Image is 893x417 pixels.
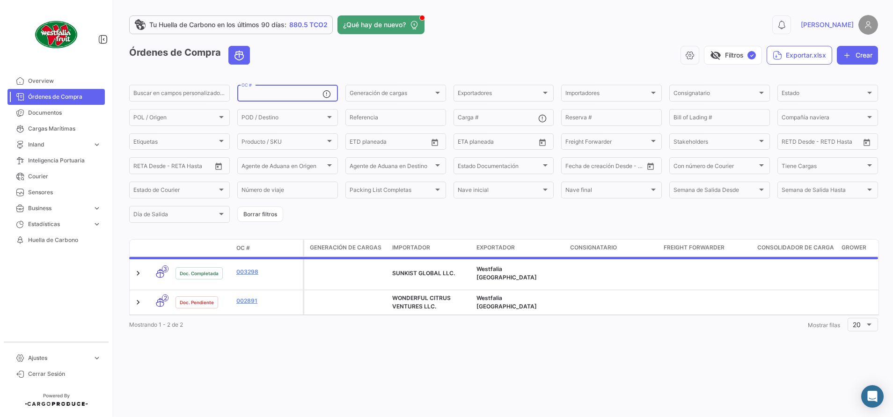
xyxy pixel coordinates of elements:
span: Tiene Cargas [782,164,865,170]
button: Open calendar [428,135,442,149]
a: Tu Huella de Carbono en los últimos 90 días:880.5 TCO2 [129,15,333,34]
span: Cargas Marítimas [28,124,101,133]
input: Hasta [589,164,626,170]
div: Abrir Intercom Messenger [861,385,884,408]
span: 3 [162,265,168,272]
span: Con número de Courier [673,164,757,170]
input: Desde [133,164,150,170]
button: Borrar filtros [237,206,283,222]
span: Doc. Completada [180,270,219,277]
img: placeholder-user.png [858,15,878,35]
datatable-header-cell: Freight Forwarder [660,240,754,256]
button: Open calendar [535,135,549,149]
span: Estado de Courier [133,188,217,195]
span: Estado [782,91,865,98]
span: Consignatario [673,91,757,98]
a: Huella de Carbono [7,232,105,248]
span: OC # [236,244,250,252]
a: Sensores [7,184,105,200]
span: Importadores [565,91,649,98]
a: Cargas Marítimas [7,121,105,137]
span: Inteligencia Portuaria [28,156,101,165]
span: Semana de Salida Desde [673,188,757,195]
span: visibility_off [710,50,721,61]
a: Órdenes de Compra [7,89,105,105]
span: Generación de cargas [310,243,381,252]
input: Desde [458,140,475,146]
span: POD / Destino [242,116,325,122]
span: Freight Forwarder [565,140,649,146]
span: Tu Huella de Carbono en los últimos 90 días: [149,20,286,29]
input: Hasta [805,140,842,146]
span: Stakeholders [673,140,757,146]
a: Expand/Collapse Row [133,269,143,278]
button: Open calendar [212,159,226,173]
span: expand_more [93,140,101,149]
span: SUNKIST GLOBAL LLC. [392,270,455,277]
button: Open calendar [860,135,874,149]
span: Semana de Salida Hasta [782,188,865,195]
span: 20 [853,321,861,329]
button: Crear [837,46,878,65]
span: 2 [162,294,168,301]
span: expand_more [93,354,101,362]
span: ✓ [747,51,756,59]
span: Agente de Aduana en Origen [242,164,325,170]
button: Ocean [229,46,249,64]
span: expand_more [93,220,101,228]
span: Mostrando 1 - 2 de 2 [129,321,183,328]
span: Importador [392,243,430,252]
input: Desde [565,164,582,170]
datatable-header-cell: OC # [233,240,303,256]
span: Consolidador de Carga [757,243,834,252]
datatable-header-cell: Consolidador de Carga [754,240,838,256]
span: ¿Qué hay de nuevo? [343,20,406,29]
input: Hasta [481,140,518,146]
a: Overview [7,73,105,89]
h3: Órdenes de Compra [129,46,253,65]
img: client-50.png [33,11,80,58]
span: Mostrar filas [808,322,840,329]
span: Estado Documentación [458,164,542,170]
a: 003298 [236,268,299,276]
span: Producto / SKU [242,140,325,146]
button: Open calendar [644,159,658,173]
input: Hasta [157,164,194,170]
span: Freight Forwarder [664,243,725,252]
span: Nave final [565,188,649,195]
span: Documentos [28,109,101,117]
span: [PERSON_NAME] [801,20,854,29]
span: Estadísticas [28,220,89,228]
span: Overview [28,77,101,85]
span: Consignatario [570,243,617,252]
span: Nave inicial [458,188,542,195]
span: Business [28,204,89,212]
span: expand_more [93,204,101,212]
span: Ajustes [28,354,89,362]
input: Desde [782,140,798,146]
span: Packing List Completas [350,188,433,195]
span: Sensores [28,188,101,197]
span: Generación de cargas [350,91,433,98]
span: Etiquetas [133,140,217,146]
span: Órdenes de Compra [28,93,101,101]
a: Inteligencia Portuaria [7,153,105,168]
input: Hasta [373,140,410,146]
span: Westfalia Chile [476,294,537,310]
span: Grower [842,243,866,252]
span: 880.5 TCO2 [289,20,328,29]
datatable-header-cell: Estado Doc. [172,244,233,252]
span: POL / Origen [133,116,217,122]
button: Exportar.xlsx [767,46,832,65]
input: Desde [350,140,366,146]
a: Courier [7,168,105,184]
span: Westfalia Chile [476,265,537,281]
datatable-header-cell: Consignatario [566,240,660,256]
span: Exportador [476,243,515,252]
a: Documentos [7,105,105,121]
datatable-header-cell: Importador [388,240,473,256]
span: Doc. Pendiente [180,299,214,306]
span: Cerrar Sesión [28,370,101,378]
button: visibility_offFiltros✓ [704,46,762,65]
a: Expand/Collapse Row [133,298,143,307]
